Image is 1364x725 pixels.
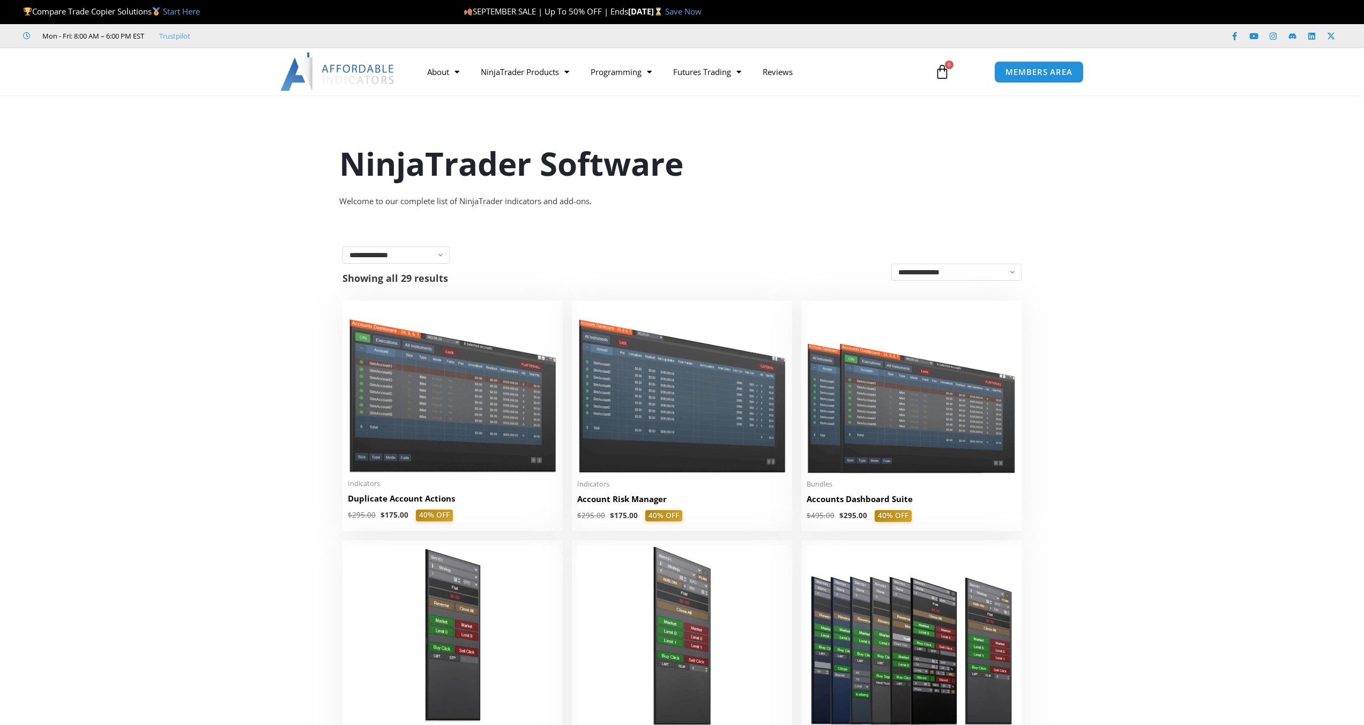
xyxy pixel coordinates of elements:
nav: Menu [416,59,922,84]
a: Futures Trading [662,59,752,84]
a: Start Here [163,6,200,17]
a: Duplicate Account Actions [348,493,557,510]
strong: [DATE] [628,6,665,17]
a: MEMBERS AREA [994,61,1084,83]
span: MEMBERS AREA [1005,68,1072,76]
span: 40% OFF [875,510,912,522]
p: Showing all 29 results [342,273,448,283]
img: LogoAI | Affordable Indicators – NinjaTrader [280,53,396,91]
a: Account Risk Manager [577,494,787,510]
span: $ [381,510,385,520]
span: Mon - Fri: 8:00 AM – 6:00 PM EST [40,29,144,42]
img: Account Risk Manager [577,306,787,473]
span: $ [348,510,352,520]
a: 0 [919,56,966,87]
span: SEPTEMBER SALE | Up To 50% OFF | Ends [464,6,628,17]
span: $ [577,511,582,520]
select: Shop order [891,264,1022,281]
span: $ [839,511,844,520]
bdi: 295.00 [577,511,605,520]
span: 40% OFF [645,510,682,522]
a: Trustpilot [159,29,190,42]
a: Reviews [752,59,803,84]
img: Accounts Dashboard Suite [807,306,1016,473]
bdi: 175.00 [610,511,638,520]
span: Bundles [807,480,1016,489]
bdi: 495.00 [807,511,834,520]
a: Accounts Dashboard Suite [807,494,1016,510]
span: Indicators [348,479,557,488]
img: 🍂 [464,8,472,16]
h1: NinjaTrader Software [339,141,1025,186]
span: Indicators [577,480,787,489]
bdi: 175.00 [381,510,408,520]
a: Save Now [665,6,702,17]
span: Compare Trade Copier Solutions [23,6,200,17]
span: $ [807,511,811,520]
h2: Duplicate Account Actions [348,493,557,504]
img: ⌛ [654,8,662,16]
img: 🥇 [152,8,160,16]
div: Welcome to our complete list of NinjaTrader indicators and add-ons. [339,194,1025,209]
h2: Accounts Dashboard Suite [807,494,1016,505]
img: Duplicate Account Actions [348,306,557,473]
bdi: 295.00 [839,511,867,520]
span: $ [610,511,614,520]
bdi: 295.00 [348,510,376,520]
span: 40% OFF [416,510,453,521]
a: Programming [580,59,662,84]
a: NinjaTrader Products [470,59,580,84]
h2: Account Risk Manager [577,494,787,505]
a: About [416,59,470,84]
span: 0 [945,61,953,69]
img: 🏆 [24,8,32,16]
